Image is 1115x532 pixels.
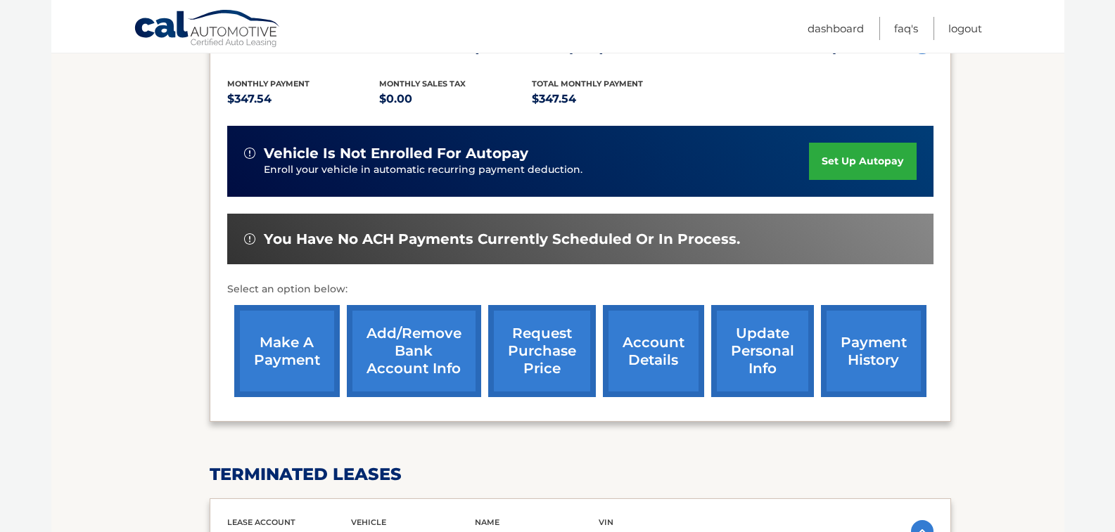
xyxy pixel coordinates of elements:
[264,162,810,178] p: Enroll your vehicle in automatic recurring payment deduction.
[894,17,918,40] a: FAQ's
[264,231,740,248] span: You have no ACH payments currently scheduled or in process.
[599,517,613,527] span: vin
[227,89,380,109] p: $347.54
[227,79,310,89] span: Monthly Payment
[244,148,255,159] img: alert-white.svg
[488,305,596,397] a: request purchase price
[264,145,528,162] span: vehicle is not enrolled for autopay
[351,517,386,527] span: vehicle
[134,9,281,50] a: Cal Automotive
[475,517,499,527] span: name
[711,305,814,397] a: update personal info
[379,89,532,109] p: $0.00
[379,79,466,89] span: Monthly sales Tax
[821,305,926,397] a: payment history
[808,17,864,40] a: Dashboard
[210,464,951,485] h2: terminated leases
[244,233,255,245] img: alert-white.svg
[234,305,340,397] a: make a payment
[532,89,684,109] p: $347.54
[603,305,704,397] a: account details
[809,143,916,180] a: set up autopay
[347,305,481,397] a: Add/Remove bank account info
[948,17,982,40] a: Logout
[532,79,643,89] span: Total Monthly Payment
[227,281,934,298] p: Select an option below:
[227,517,295,527] span: lease account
